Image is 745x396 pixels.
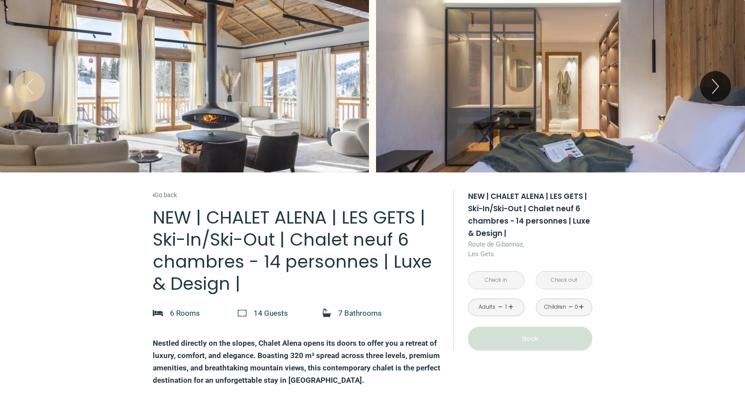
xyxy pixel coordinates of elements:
[468,239,592,259] p: Les Gets
[508,300,513,314] a: +
[574,303,579,311] div: 0
[504,303,508,311] div: 1
[498,300,503,314] a: -
[254,307,288,319] p: 14 Guest
[579,300,584,314] a: +
[544,303,566,311] div: Children
[568,300,573,314] a: -
[468,239,592,249] span: Route de Gibannaz,
[468,327,592,351] button: Book
[153,339,440,385] strong: Nestled directly on the slopes, Chalet Alena opens its doors to offer you a retreat of luxury, co...
[338,307,382,319] p: 7 Bathroom
[153,190,442,200] a: Go back
[238,309,247,318] img: guests
[536,272,592,289] input: Check out
[196,309,200,318] span: s
[170,307,200,319] p: 6 Room
[468,190,592,239] p: NEW | CHALET ALENA | LES GETS | Ski-In/Ski-Out | Chalet neuf 6 chambres - 14 personnes | Luxe & D...
[153,206,442,295] p: NEW | CHALET ALENA | LES GETS | Ski-In/Ski-Out | Chalet neuf 6 chambres - 14 personnes | Luxe & D...
[479,303,495,311] div: Adults
[378,309,382,318] span: s
[14,71,45,102] button: Previous
[700,71,731,102] button: Next
[468,272,524,289] input: Check in
[284,309,288,318] span: s
[471,333,589,344] p: Book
